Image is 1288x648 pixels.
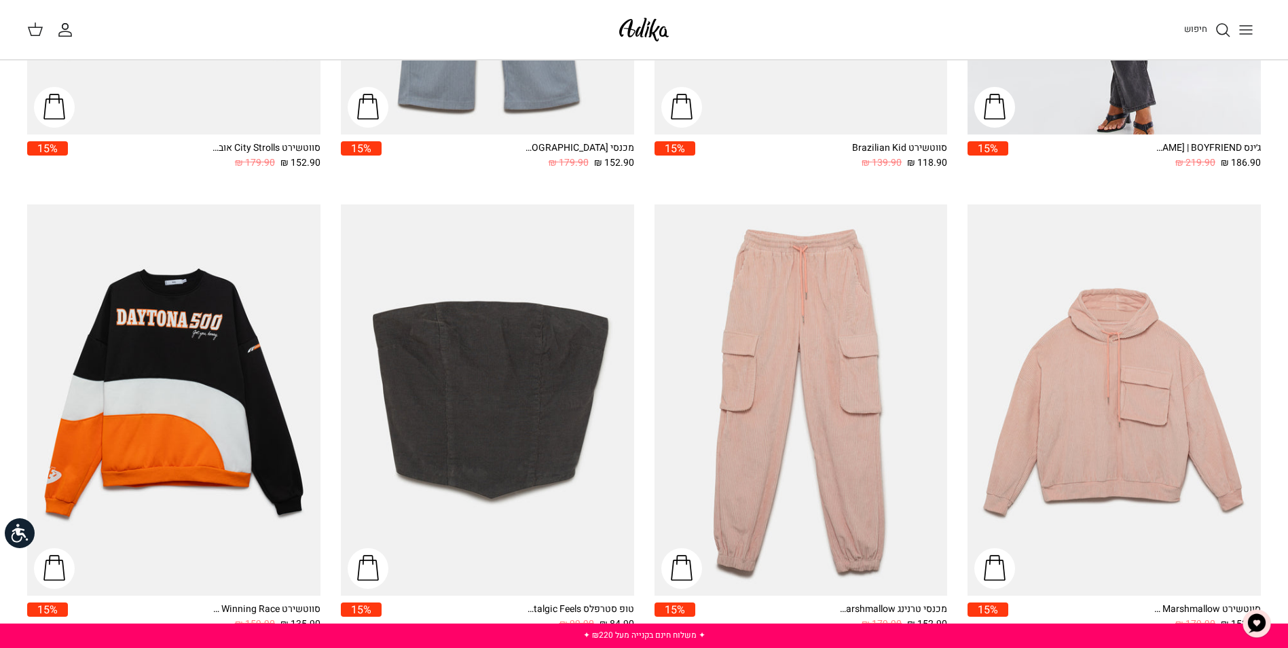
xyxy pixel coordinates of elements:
[655,141,695,170] a: 15%
[341,204,634,596] a: טופ סטרפלס Nostalgic Feels קורדרוי
[27,141,68,170] a: 15%
[526,141,634,156] div: מכנסי [GEOGRAPHIC_DATA]
[968,602,1008,632] a: 15%
[1184,22,1231,38] a: חיפוש
[341,141,382,170] a: 15%
[655,602,695,617] span: 15%
[341,602,382,617] span: 15%
[968,141,1008,170] a: 15%
[862,156,902,170] span: 139.90 ₪
[1175,156,1215,170] span: 219.90 ₪
[655,141,695,156] span: 15%
[862,617,902,632] span: 179.90 ₪
[27,141,68,156] span: 15%
[526,602,634,617] div: טופ סטרפלס Nostalgic Feels קורדרוי
[57,22,79,38] a: החשבון שלי
[68,602,320,632] a: סווטשירט Winning Race אוברסייז 135.90 ₪ 159.90 ₪
[68,141,320,170] a: סווטשירט City Strolls אוברסייז 152.90 ₪ 179.90 ₪
[695,602,948,632] a: מכנסי טרנינג Walking On Marshmallow 152.90 ₪ 179.90 ₪
[907,156,947,170] span: 118.90 ₪
[1221,617,1261,632] span: 152.90 ₪
[968,204,1261,596] a: סווטשירט Walking On Marshmallow
[280,156,320,170] span: 152.90 ₪
[235,156,275,170] span: 179.90 ₪
[1152,602,1261,617] div: סווטשירט Walking On Marshmallow
[1175,617,1215,632] span: 179.90 ₪
[1008,602,1261,632] a: סווטשירט Walking On Marshmallow 152.90 ₪ 179.90 ₪
[1221,156,1261,170] span: 186.90 ₪
[1184,22,1207,35] span: חיפוש
[839,141,947,156] div: סווטשירט Brazilian Kid
[594,156,634,170] span: 152.90 ₪
[27,602,68,617] span: 15%
[341,141,382,156] span: 15%
[27,204,320,596] a: סווטשירט Winning Race אוברסייז
[235,617,275,632] span: 159.90 ₪
[212,602,320,617] div: סווטשירט Winning Race אוברסייז
[968,141,1008,156] span: 15%
[382,602,634,632] a: טופ סטרפלס Nostalgic Feels קורדרוי 84.90 ₪ 99.90 ₪
[1008,141,1261,170] a: ג׳ינס All Or Nothing [PERSON_NAME] | BOYFRIEND 186.90 ₪ 219.90 ₪
[382,141,634,170] a: מכנסי [GEOGRAPHIC_DATA] 152.90 ₪ 179.90 ₪
[341,602,382,632] a: 15%
[280,617,320,632] span: 135.90 ₪
[839,602,947,617] div: מכנסי טרנינג Walking On Marshmallow
[559,617,594,632] span: 99.90 ₪
[212,141,320,156] div: סווטשירט City Strolls אוברסייז
[907,617,947,632] span: 152.90 ₪
[968,602,1008,617] span: 15%
[583,629,705,641] a: ✦ משלוח חינם בקנייה מעל ₪220 ✦
[695,141,948,170] a: סווטשירט Brazilian Kid 118.90 ₪ 139.90 ₪
[600,617,634,632] span: 84.90 ₪
[27,602,68,632] a: 15%
[549,156,589,170] span: 179.90 ₪
[1231,15,1261,45] button: Toggle menu
[655,204,948,596] a: מכנסי טרנינג Walking On Marshmallow
[655,602,695,632] a: 15%
[1236,603,1277,644] button: צ'אט
[1152,141,1261,156] div: ג׳ינס All Or Nothing [PERSON_NAME] | BOYFRIEND
[615,14,673,46] img: Adika IL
